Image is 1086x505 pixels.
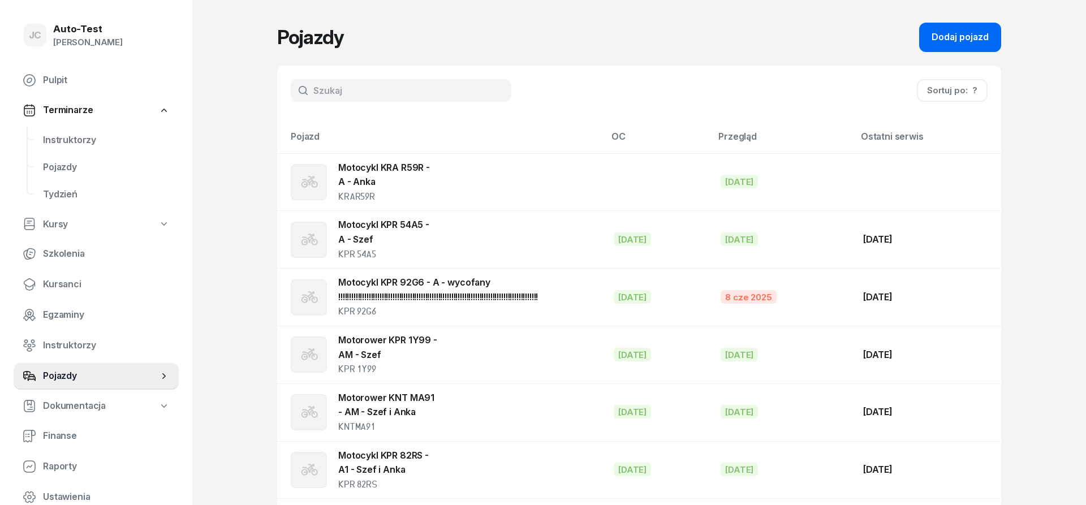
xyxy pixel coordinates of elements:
[712,129,854,153] th: Przegląd
[53,35,123,50] div: [PERSON_NAME]
[614,405,651,418] div: [DATE]
[863,463,992,477] div: [DATE]
[338,477,438,492] div: KPR 82RS
[29,31,42,40] span: JC
[53,24,123,34] div: Auto-Test
[34,181,179,208] a: Tydzień
[614,463,651,476] div: [DATE]
[721,463,758,476] div: [DATE]
[43,338,170,353] span: Instruktorzy
[338,247,438,262] div: KPR 54A5
[14,240,179,267] a: Szkolenia
[43,217,68,232] span: Kursy
[43,308,170,322] span: Egzaminy
[338,277,538,303] a: Motocykl KPR 92G6 - A - wycofany !!!!!!!!!!!!!!!!!!!!!!!!!!!!!!!!!!!!!!!!!!!!!!!!!!!!!!!!!!!!!!!!...
[14,212,179,238] a: Kursy
[605,129,712,153] th: OC
[614,232,651,246] div: [DATE]
[14,332,179,359] a: Instruktorzy
[291,79,511,102] input: Szukaj
[14,453,179,480] a: Raporty
[721,232,758,246] div: [DATE]
[43,369,158,383] span: Pojazdy
[932,30,989,45] div: Dodaj pojazd
[43,247,170,261] span: Szkolenia
[614,348,651,361] div: [DATE]
[338,420,438,434] div: KNTMA91
[338,334,437,360] a: Motorower KPR 1Y99 - AM - Szef
[863,348,992,362] div: [DATE]
[14,67,179,94] a: Pulpit
[277,129,605,153] th: Pojazd
[43,429,170,443] span: Finanse
[43,459,170,474] span: Raporty
[338,362,438,377] div: KPR 1Y99
[338,162,430,188] a: Motocykl KRA R59R - A - Anka
[43,277,170,292] span: Kursanci
[34,154,179,181] a: Pojazdy
[34,127,179,154] a: Instruktorzy
[721,290,776,304] div: 8 cze 2025
[854,129,1001,153] th: Ostatni serwis
[338,304,538,319] div: KPR 92G6
[338,392,434,418] a: Motorower KNT MA91 - AM - Szef i Anka
[721,405,758,418] div: [DATE]
[277,27,344,48] h1: Pojazdy
[721,348,758,361] div: [DATE]
[863,290,992,305] div: [DATE]
[43,103,93,118] span: Terminarze
[43,399,106,413] span: Dokumentacja
[14,393,179,419] a: Dokumentacja
[972,83,977,98] div: ?
[338,450,429,476] a: Motocykl KPR 82RS - A1 - Szef i Anka
[919,23,1001,52] button: Dodaj pojazd
[721,175,758,188] div: [DATE]
[14,301,179,329] a: Egzaminy
[338,219,429,245] a: Motocykl KPR 54A5 - A - Szef
[43,490,170,504] span: Ustawienia
[338,189,438,204] div: KRAR59R
[14,422,179,450] a: Finanse
[14,271,179,298] a: Kursanci
[14,362,179,390] a: Pojazdy
[43,160,170,175] span: Pojazdy
[863,405,992,420] div: [DATE]
[43,133,170,148] span: Instruktorzy
[917,79,988,102] button: Sortuj po:?
[863,232,992,247] div: [DATE]
[14,97,179,123] a: Terminarze
[614,290,651,304] div: [DATE]
[43,187,170,202] span: Tydzień
[43,73,170,88] span: Pulpit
